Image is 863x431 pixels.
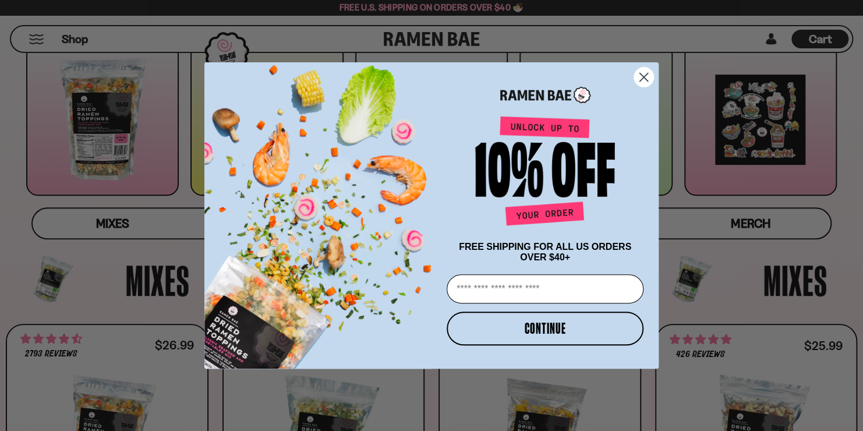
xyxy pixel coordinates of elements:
[500,86,590,105] img: Ramen Bae Logo
[447,312,643,345] button: CONTINUE
[634,67,654,87] button: Close dialog
[472,116,618,230] img: Unlock up to 10% off
[204,52,442,369] img: ce7035ce-2e49-461c-ae4b-8ade7372f32c.png
[459,242,631,262] span: FREE SHIPPING FOR ALL US ORDERS OVER $40+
